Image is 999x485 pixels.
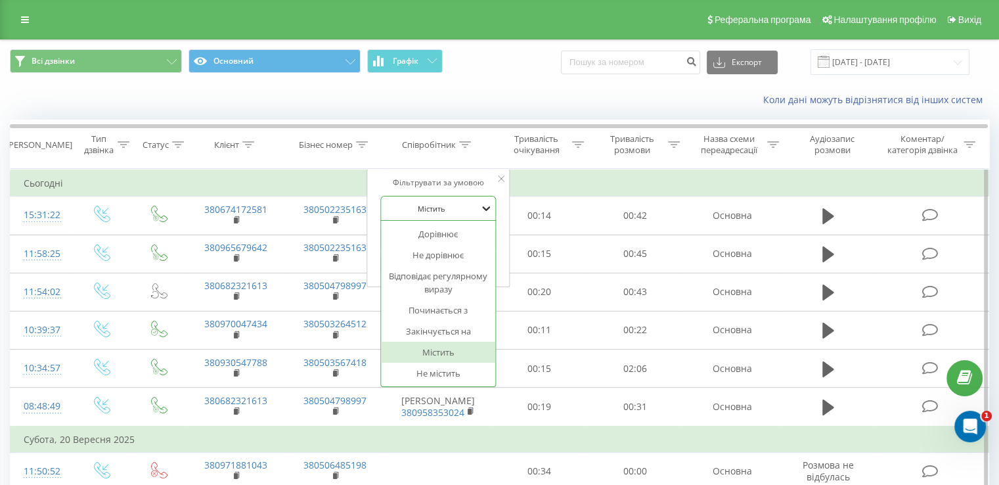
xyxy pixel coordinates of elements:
[587,350,682,388] td: 02:06
[682,311,782,349] td: Основна
[492,235,587,273] td: 00:15
[11,170,989,196] td: Сьогодні
[381,244,495,266] div: Не дорівнює
[393,57,418,66] span: Графік
[204,279,267,292] a: 380682321613
[381,342,495,363] div: Містить
[492,196,587,235] td: 00:14
[24,279,58,305] div: 11:54:02
[24,394,58,419] div: 08:48:49
[715,14,811,25] span: Реферальна програма
[204,203,267,216] a: 380674172581
[587,311,682,349] td: 00:22
[303,459,366,471] a: 380506485198
[707,51,778,74] button: Експорт
[83,133,114,156] div: Тип дзвінка
[981,411,992,421] span: 1
[6,139,72,150] div: [PERSON_NAME]
[492,388,587,427] td: 00:19
[587,196,682,235] td: 00:42
[24,356,58,381] div: 10:34:57
[24,459,58,484] div: 11:50:52
[204,459,267,471] a: 380971881043
[381,223,495,244] div: Дорівнює
[794,133,871,156] div: Аудіозапис розмови
[24,202,58,228] div: 15:31:22
[492,350,587,388] td: 00:15
[303,203,366,216] a: 380502235163
[204,394,267,407] a: 380682321613
[833,14,936,25] span: Налаштування профілю
[143,139,169,150] div: Статус
[24,241,58,267] div: 11:58:25
[214,139,239,150] div: Клієнт
[954,411,986,442] iframe: Intercom live chat
[381,266,495,300] div: Відповідає регулярному виразу
[204,241,267,254] a: 380965679642
[303,356,366,369] a: 380503567418
[682,196,782,235] td: Основна
[695,133,764,156] div: Назва схеми переадресації
[682,388,782,427] td: Основна
[367,49,443,73] button: Графік
[883,133,960,156] div: Коментар/категорія дзвінка
[682,273,782,311] td: Основна
[587,273,682,311] td: 00:43
[381,300,495,321] div: Починається з
[492,311,587,349] td: 00:11
[381,321,495,342] div: Закінчується на
[385,388,492,427] td: [PERSON_NAME]
[682,350,782,388] td: Основна
[303,394,366,407] a: 380504798997
[24,317,58,343] div: 10:39:37
[32,56,75,66] span: Всі дзвінки
[204,356,267,369] a: 380930547788
[803,459,854,483] span: Розмова не відбулась
[303,241,366,254] a: 380502235163
[11,427,989,453] td: Субота, 20 Вересня 2025
[380,176,496,189] div: Фільтрувати за умовою
[561,51,700,74] input: Пошук за номером
[303,317,366,330] a: 380503264512
[381,363,495,384] div: Не містить
[504,133,569,156] div: Тривалість очікування
[189,49,361,73] button: Основний
[587,235,682,273] td: 00:45
[303,279,366,292] a: 380504798997
[599,133,665,156] div: Тривалість розмови
[10,49,182,73] button: Всі дзвінки
[401,406,464,419] a: 380958353024
[682,235,782,273] td: Основна
[204,317,267,330] a: 380970047434
[763,93,989,106] a: Коли дані можуть відрізнятися вiд інших систем
[587,388,682,427] td: 00:31
[402,139,456,150] div: Співробітник
[492,273,587,311] td: 00:20
[299,139,353,150] div: Бізнес номер
[958,14,981,25] span: Вихід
